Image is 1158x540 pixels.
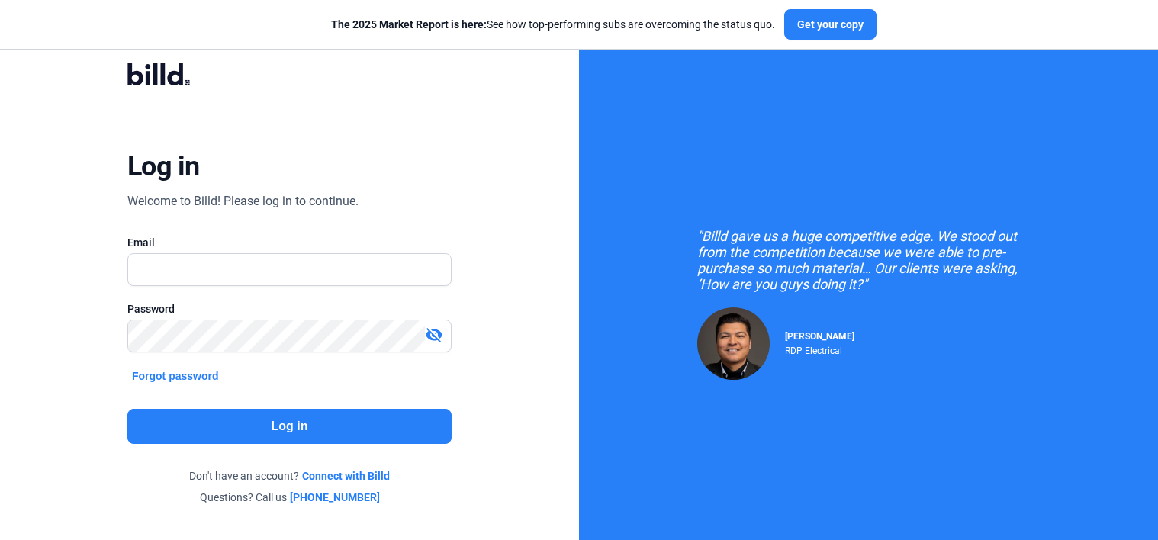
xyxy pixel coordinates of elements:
[331,18,487,31] span: The 2025 Market Report is here:
[127,490,452,505] div: Questions? Call us
[425,326,443,344] mat-icon: visibility_off
[290,490,380,505] a: [PHONE_NUMBER]
[785,342,854,356] div: RDP Electrical
[697,307,770,380] img: Raul Pacheco
[127,368,224,384] button: Forgot password
[127,468,452,484] div: Don't have an account?
[127,235,452,250] div: Email
[127,409,452,444] button: Log in
[127,149,200,183] div: Log in
[785,331,854,342] span: [PERSON_NAME]
[331,17,775,32] div: See how top-performing subs are overcoming the status quo.
[784,9,877,40] button: Get your copy
[302,468,390,484] a: Connect with Billd
[127,192,359,211] div: Welcome to Billd! Please log in to continue.
[697,228,1041,292] div: "Billd gave us a huge competitive edge. We stood out from the competition because we were able to...
[127,301,452,317] div: Password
